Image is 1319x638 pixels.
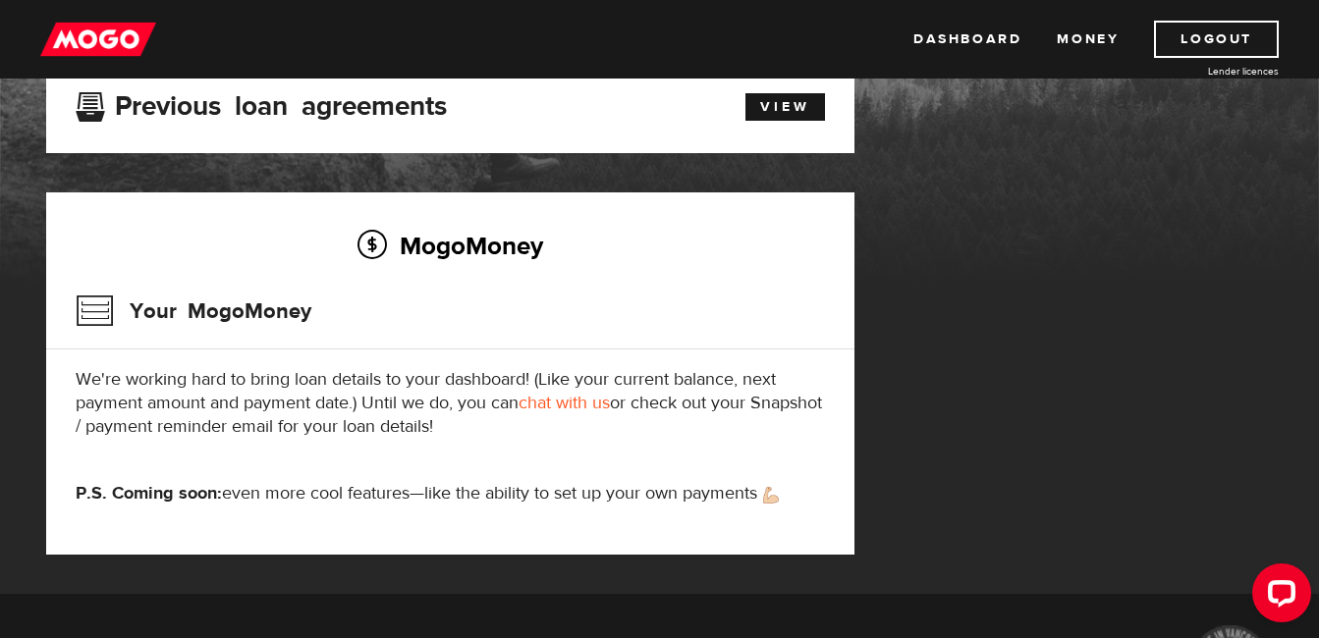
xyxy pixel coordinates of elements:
img: strong arm emoji [763,487,779,504]
a: chat with us [519,392,610,414]
h2: MogoMoney [76,225,825,266]
a: View [745,93,825,121]
h3: Previous loan agreements [76,90,447,116]
img: mogo_logo-11ee424be714fa7cbb0f0f49df9e16ec.png [40,21,156,58]
a: Money [1057,21,1119,58]
p: We're working hard to bring loan details to your dashboard! (Like your current balance, next paym... [76,368,825,439]
a: Lender licences [1131,64,1279,79]
h3: Your MogoMoney [76,286,311,337]
iframe: LiveChat chat widget [1237,556,1319,638]
a: Dashboard [913,21,1021,58]
a: Logout [1154,21,1279,58]
p: even more cool features—like the ability to set up your own payments [76,482,825,505]
strong: P.S. Coming soon: [76,482,222,505]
